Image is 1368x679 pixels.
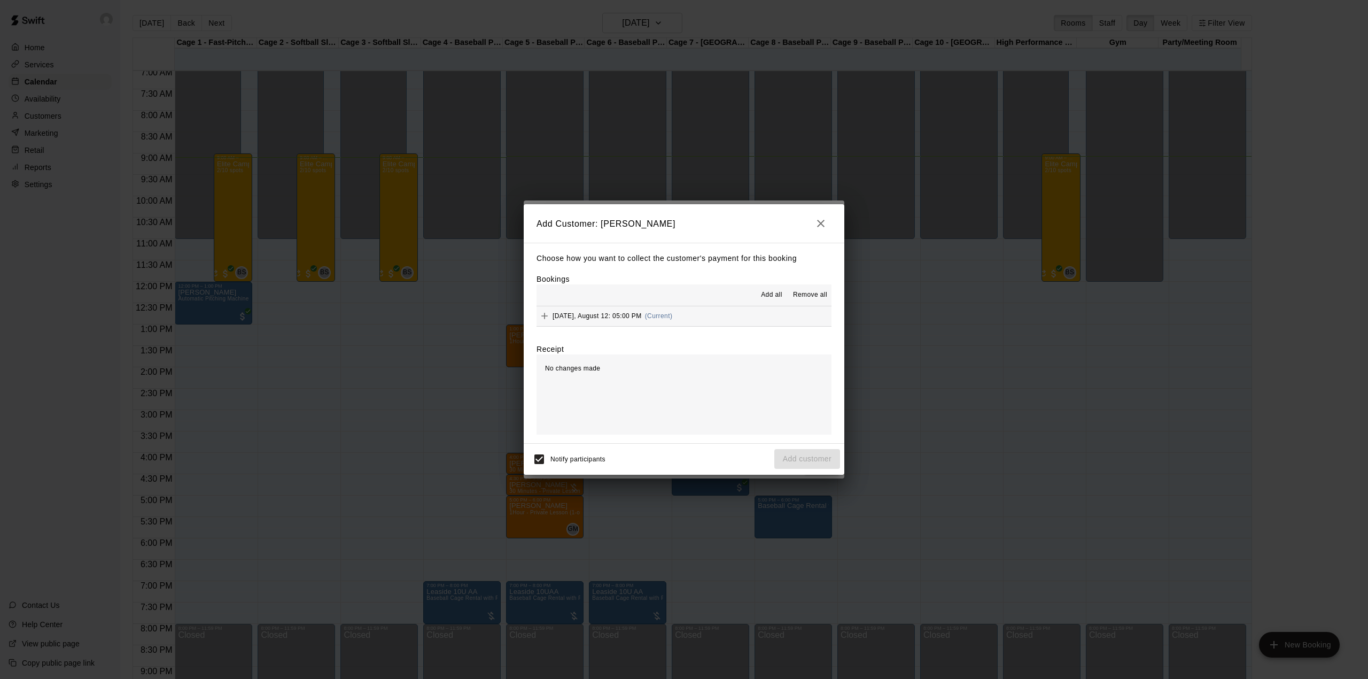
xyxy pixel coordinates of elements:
label: Receipt [537,344,564,354]
button: Add[DATE], August 12: 05:00 PM(Current) [537,306,831,326]
span: [DATE], August 12: 05:00 PM [553,312,642,320]
span: No changes made [545,365,600,372]
span: (Current) [645,312,673,320]
button: Add all [755,287,789,304]
h2: Add Customer: [PERSON_NAME] [524,204,844,243]
label: Bookings [537,275,570,283]
span: Add all [761,290,782,300]
span: Add [537,312,553,320]
button: Remove all [789,287,831,304]
p: Choose how you want to collect the customer's payment for this booking [537,252,831,265]
span: Remove all [793,290,827,300]
span: Notify participants [550,456,605,463]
